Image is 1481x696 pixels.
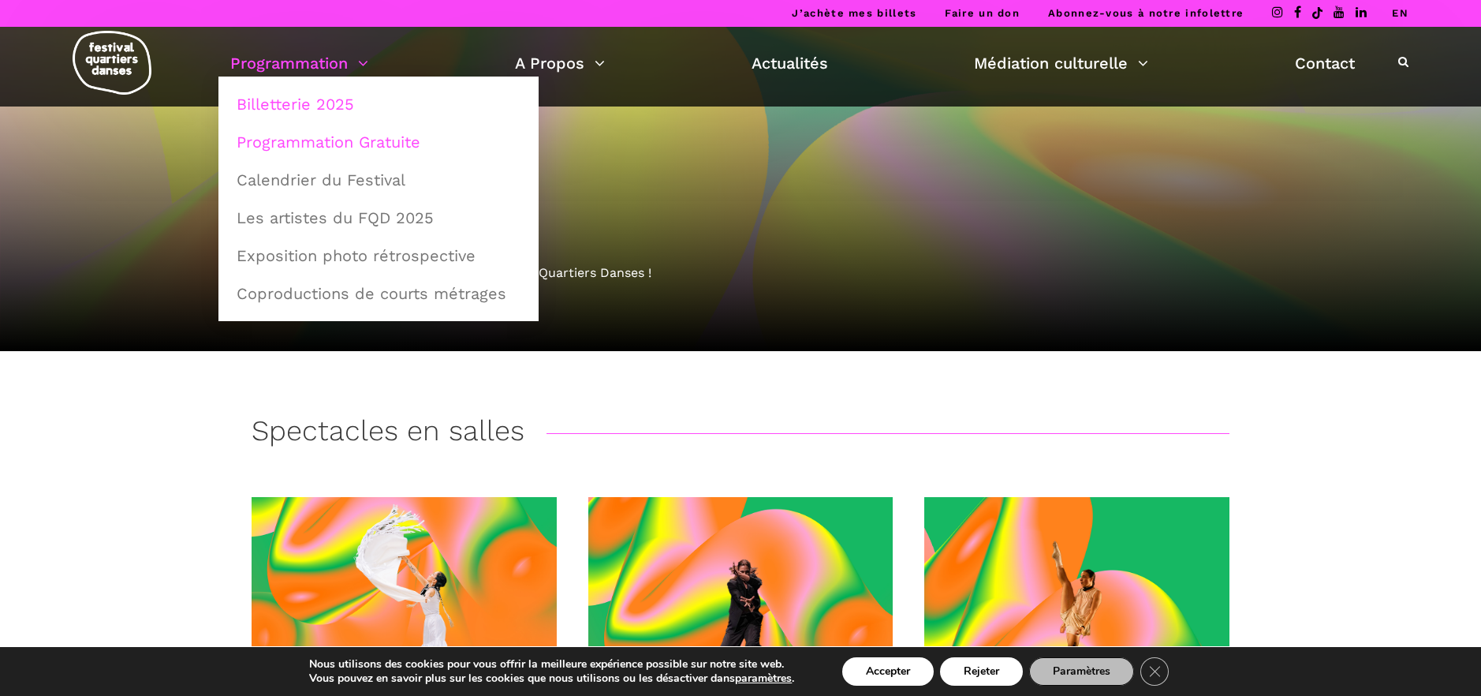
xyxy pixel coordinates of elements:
p: Vous pouvez en savoir plus sur les cookies que nous utilisons ou les désactiver dans . [309,672,794,686]
img: logo-fqd-med [73,31,151,95]
h3: Spectacles en salles [252,414,524,454]
a: Billetterie 2025 [227,86,530,122]
a: Médiation culturelle [974,50,1148,77]
a: A Propos [515,50,605,77]
a: Programmation Gratuite [227,124,530,160]
button: Paramètres [1029,657,1134,686]
a: Contact [1295,50,1355,77]
button: Rejeter [940,657,1023,686]
button: paramètres [735,672,792,686]
a: Faire un don [945,7,1020,19]
a: Coproductions de courts métrages [227,275,530,312]
a: Les artistes du FQD 2025 [227,200,530,236]
a: Calendrier du Festival [227,162,530,198]
p: Nous utilisons des cookies pour vous offrir la meilleure expérience possible sur notre site web. [309,657,794,672]
a: EN [1392,7,1408,19]
a: Actualités [752,50,828,77]
a: Exposition photo rétrospective [227,238,530,274]
h1: Billetterie 2025 [252,180,1229,215]
button: Close GDPR Cookie Banner [1140,657,1169,686]
a: Programmation [230,50,368,77]
div: Découvrez la programmation 2025 du Festival Quartiers Danses ! [252,263,1229,283]
button: Accepter [842,657,934,686]
a: J’achète mes billets [792,7,916,19]
a: Abonnez-vous à notre infolettre [1048,7,1244,19]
